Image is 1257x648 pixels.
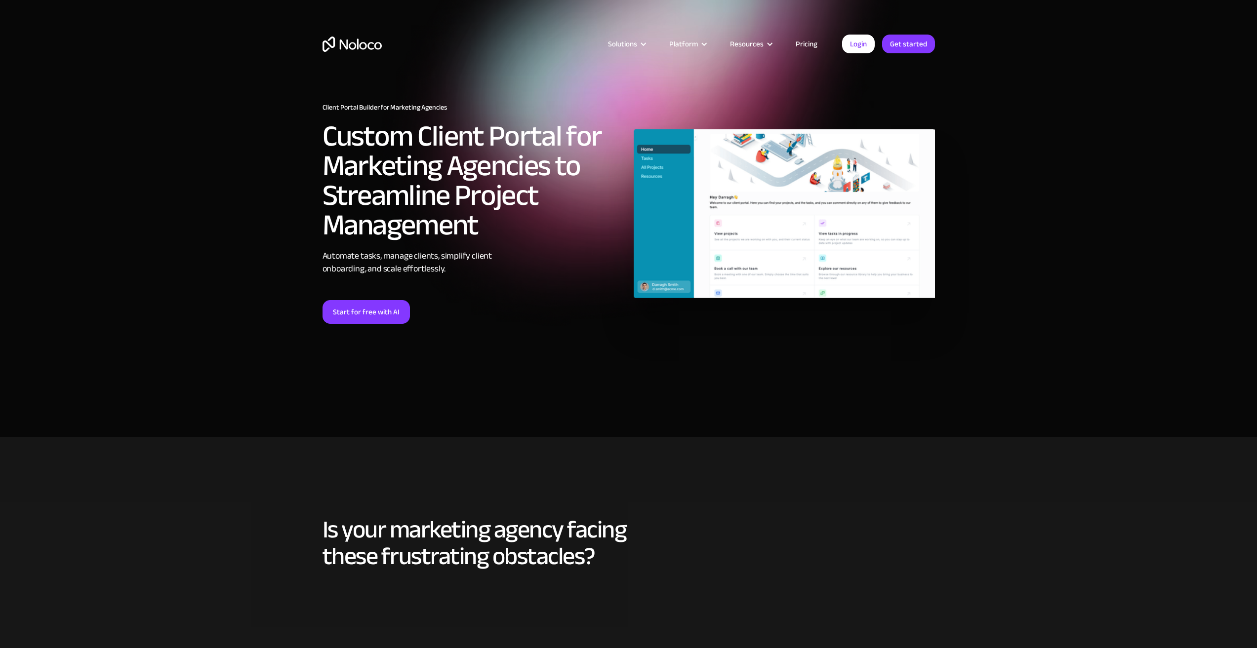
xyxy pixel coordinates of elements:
div: Solutions [596,38,657,50]
h2: Is your marketing agency facing these frustrating obstacles? [323,516,935,570]
div: Resources [730,38,764,50]
div: Platform [669,38,698,50]
div: Resources [718,38,783,50]
div: Solutions [608,38,637,50]
h1: Client Portal Builder for Marketing Agencies [323,104,624,112]
h2: Custom Client Portal for Marketing Agencies to Streamline Project Management [323,121,624,240]
a: Pricing [783,38,830,50]
a: Start for free with AI [323,300,410,324]
a: Get started [882,35,935,53]
a: Login [842,35,875,53]
div: Automate tasks, manage clients, simplify client onboarding, and scale effortlessly. [323,250,624,275]
div: Platform [657,38,718,50]
a: home [323,37,382,52]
